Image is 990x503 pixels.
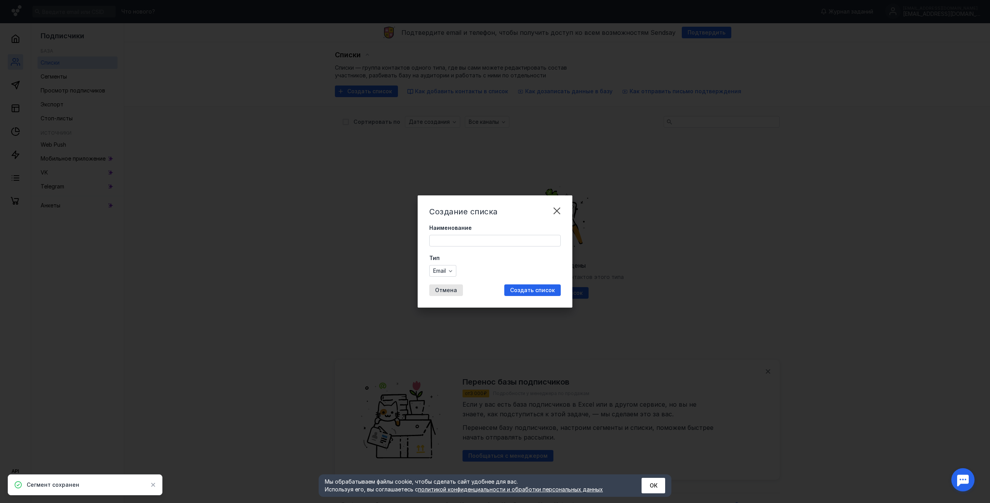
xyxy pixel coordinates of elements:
span: Создание списка [429,207,498,216]
span: Email [433,268,446,274]
span: Отмена [435,287,457,294]
span: Создать список [510,287,555,294]
button: Email [429,265,456,277]
a: политикой конфиденциальности и обработки персональных данных [418,486,603,493]
span: Сегмент сохранен [27,481,79,489]
div: Мы обрабатываем файлы cookie, чтобы сделать сайт удобнее для вас. Используя его, вы соглашаетесь c [325,478,623,493]
button: ОК [642,478,665,493]
button: Создать список [504,284,561,296]
span: Наименование [429,224,472,232]
span: Тип [429,254,440,262]
button: Отмена [429,284,463,296]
